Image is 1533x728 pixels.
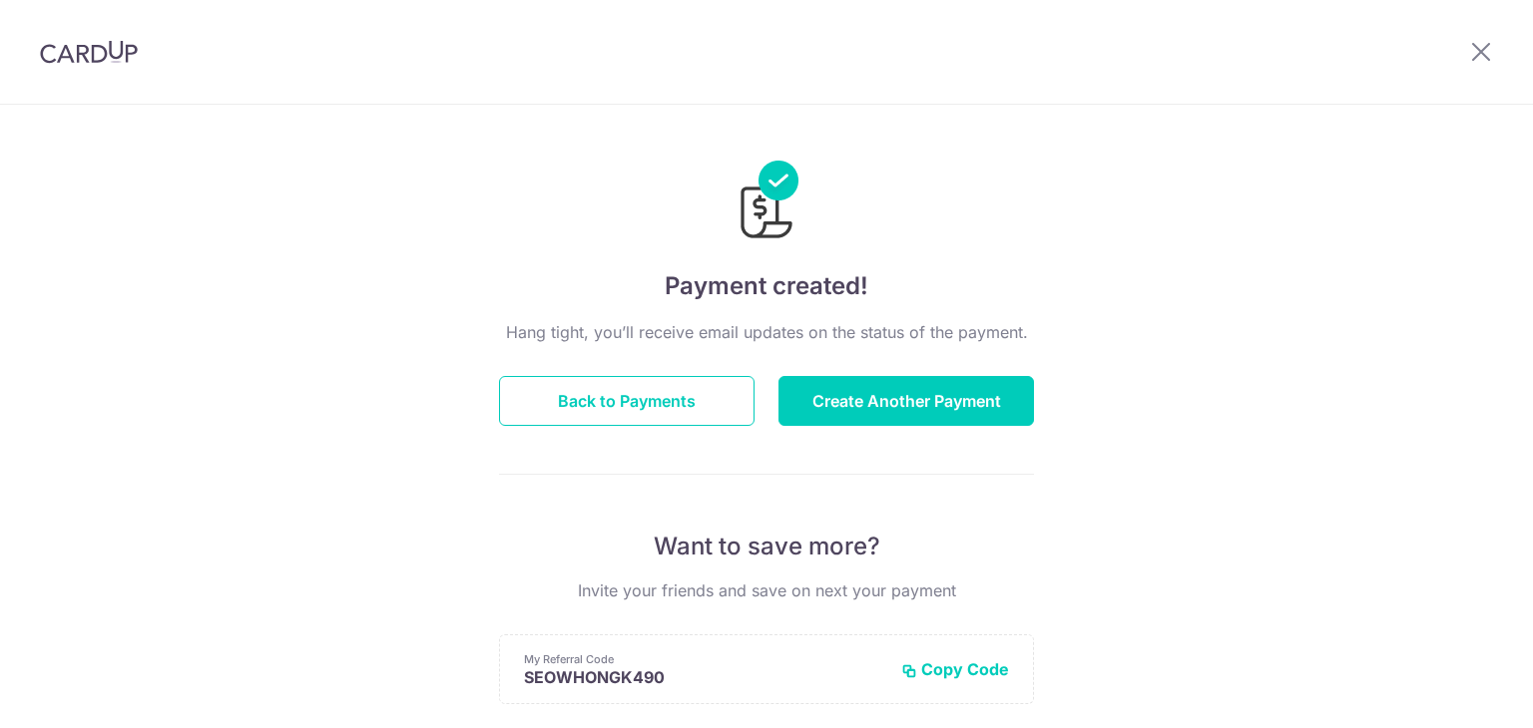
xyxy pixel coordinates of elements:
img: Payments [735,161,798,244]
p: My Referral Code [524,651,885,667]
p: SEOWHONGK490 [524,667,885,687]
iframe: Opens a widget where you can find more information [1405,668,1513,718]
button: Copy Code [901,659,1009,679]
p: Want to save more? [499,531,1034,562]
button: Back to Payments [499,376,755,426]
p: Hang tight, you’ll receive email updates on the status of the payment. [499,320,1034,344]
img: CardUp [40,40,138,64]
button: Create Another Payment [778,376,1034,426]
p: Invite your friends and save on next your payment [499,578,1034,602]
h4: Payment created! [499,268,1034,304]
